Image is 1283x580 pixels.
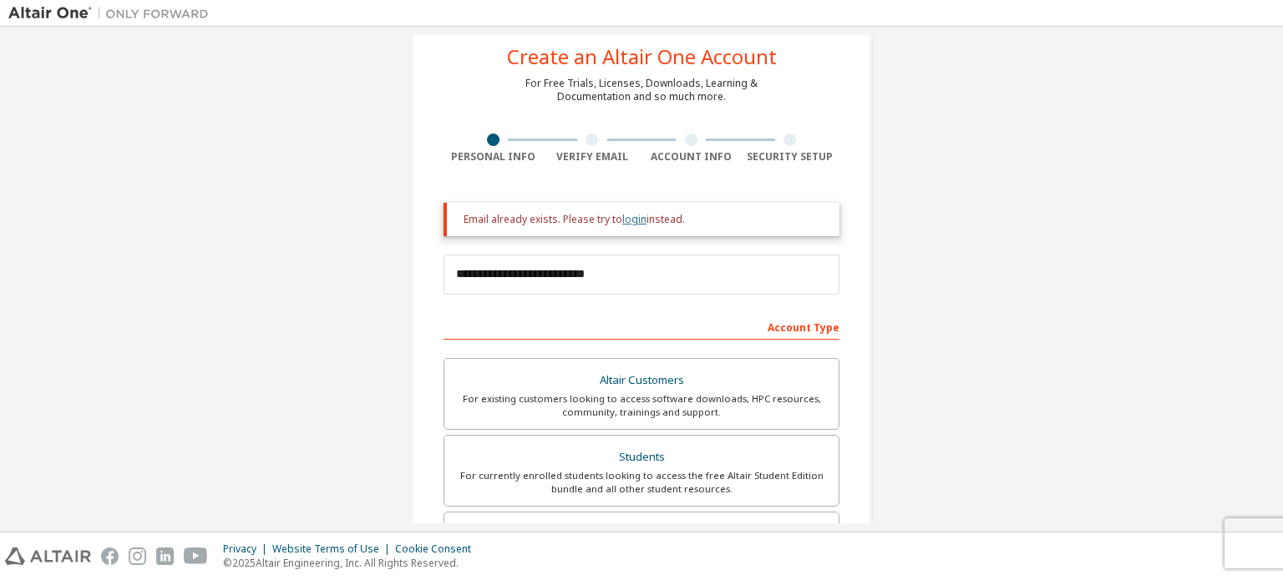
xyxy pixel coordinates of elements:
div: Security Setup [741,150,840,164]
div: Privacy [223,542,272,556]
p: © 2025 Altair Engineering, Inc. All Rights Reserved. [223,556,481,570]
img: youtube.svg [184,547,208,565]
div: Create an Altair One Account [507,47,777,67]
img: facebook.svg [101,547,119,565]
div: Faculty [454,522,829,546]
div: Students [454,446,829,469]
div: Account Type [444,313,839,340]
div: For Free Trials, Licenses, Downloads, Learning & Documentation and so much more. [525,77,758,103]
div: Cookie Consent [395,542,481,556]
div: Email already exists. Please try to instead. [464,213,826,226]
div: Personal Info [444,150,543,164]
img: instagram.svg [129,547,146,565]
div: Website Terms of Use [272,542,395,556]
div: Altair Customers [454,369,829,392]
img: linkedin.svg [156,547,174,565]
img: altair_logo.svg [5,547,91,565]
a: login [622,212,647,226]
div: For currently enrolled students looking to access the free Altair Student Edition bundle and all ... [454,469,829,496]
div: For existing customers looking to access software downloads, HPC resources, community, trainings ... [454,392,829,419]
div: Verify Email [543,150,642,164]
div: Account Info [641,150,741,164]
img: Altair One [8,5,217,22]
